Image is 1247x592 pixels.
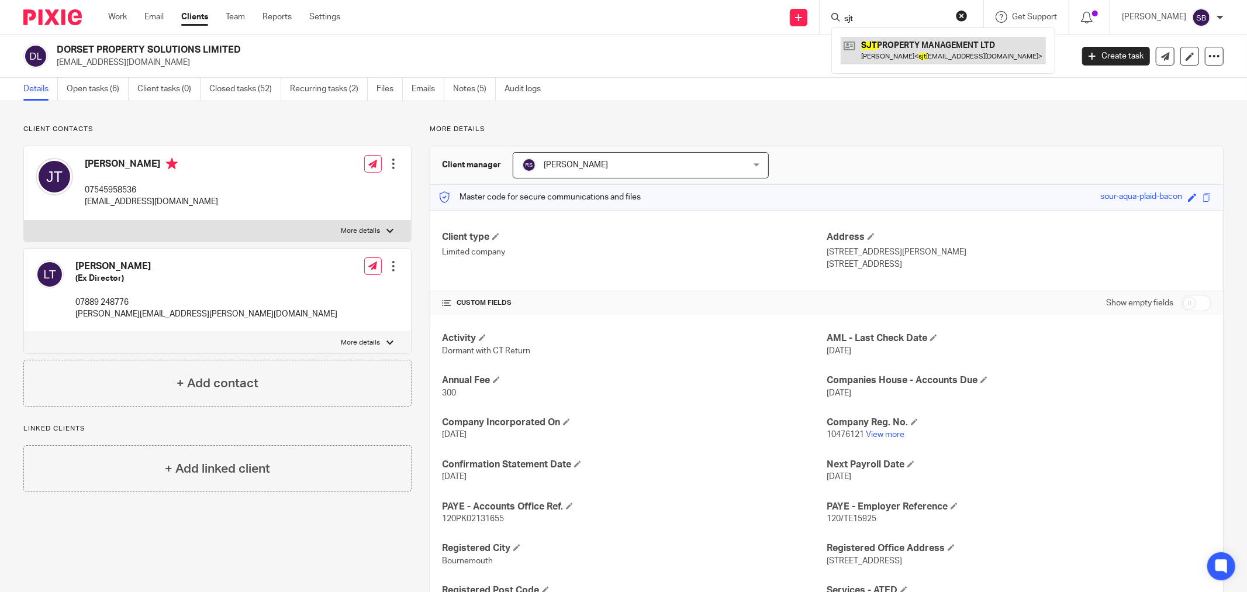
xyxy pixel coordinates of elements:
a: Closed tasks (52) [209,78,281,101]
a: Emails [412,78,444,101]
a: Client tasks (0) [137,78,201,101]
p: Client contacts [23,125,412,134]
h2: DORSET PROPERTY SOLUTIONS LIMITED [57,44,863,56]
span: 120PK02131655 [442,515,504,523]
h4: PAYE - Accounts Office Ref. [442,501,827,513]
h4: Registered City [442,542,827,555]
h4: Companies House - Accounts Due [827,374,1211,387]
h4: + Add contact [177,374,258,393]
span: [DATE] [442,473,467,481]
h4: AML - Last Check Date [827,332,1211,345]
label: Show empty fields [1106,297,1173,309]
span: 10476121 [827,431,864,439]
span: [PERSON_NAME] [544,161,608,169]
a: Settings [309,11,340,23]
h4: Registered Office Address [827,542,1211,555]
span: [DATE] [827,389,851,397]
input: Search [843,14,948,25]
h4: [PERSON_NAME] [75,260,337,273]
a: Notes (5) [453,78,496,101]
p: More details [430,125,1224,134]
span: Dormant with CT Return [442,347,530,355]
p: [PERSON_NAME][EMAIL_ADDRESS][PERSON_NAME][DOMAIN_NAME] [75,308,337,320]
h4: Client type [442,231,827,243]
p: [STREET_ADDRESS][PERSON_NAME] [827,246,1211,258]
a: Files [376,78,403,101]
h4: Company Reg. No. [827,417,1211,429]
a: Work [108,11,127,23]
a: Open tasks (6) [67,78,129,101]
span: [DATE] [442,431,467,439]
span: Bournemouth [442,557,493,565]
h3: Client manager [442,159,501,171]
h4: CUSTOM FIELDS [442,298,827,308]
span: Get Support [1012,13,1057,21]
a: Reports [262,11,292,23]
p: Limited company [442,246,827,258]
span: 120/TE15925 [827,515,876,523]
p: More details [341,226,381,236]
h4: Address [827,231,1211,243]
button: Clear [956,10,968,22]
h4: Annual Fee [442,374,827,387]
h4: [PERSON_NAME] [85,158,218,173]
img: svg%3E [23,44,48,68]
a: Audit logs [505,78,550,101]
a: Create task [1082,47,1150,66]
p: More details [341,338,381,347]
div: sour-aqua-plaid-bacon [1100,191,1182,204]
h4: Activity [442,332,827,345]
span: [DATE] [827,347,851,355]
img: svg%3E [522,158,536,172]
img: svg%3E [36,260,64,288]
p: Master code for secure communications and files [439,191,641,203]
h4: + Add linked client [165,460,270,478]
p: Linked clients [23,424,412,433]
p: 07545958536 [85,184,218,196]
img: svg%3E [36,158,73,195]
p: [EMAIL_ADDRESS][DOMAIN_NAME] [85,196,218,208]
h4: Next Payroll Date [827,459,1211,471]
a: Recurring tasks (2) [290,78,368,101]
i: Primary [166,158,178,170]
span: [DATE] [827,473,851,481]
p: [PERSON_NAME] [1122,11,1186,23]
h4: Confirmation Statement Date [442,459,827,471]
span: 300 [442,389,456,397]
a: View more [866,431,904,439]
span: [STREET_ADDRESS] [827,557,902,565]
a: Team [226,11,245,23]
img: Pixie [23,9,82,25]
a: Email [144,11,164,23]
img: svg%3E [1192,8,1211,27]
a: Clients [181,11,208,23]
p: [EMAIL_ADDRESS][DOMAIN_NAME] [57,57,1065,68]
h4: Company Incorporated On [442,417,827,429]
p: [STREET_ADDRESS] [827,259,1211,270]
p: 07889 248776 [75,297,337,308]
a: Details [23,78,58,101]
h4: PAYE - Employer Reference [827,501,1211,513]
h5: (Ex Director) [75,273,337,284]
